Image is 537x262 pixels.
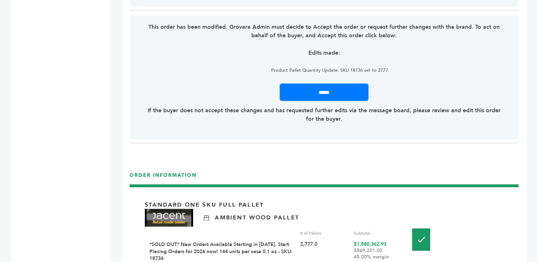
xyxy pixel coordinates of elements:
[215,214,299,222] p: Ambient Wood Pallet
[354,230,402,236] div: Subtotal
[300,241,349,262] div: 2,777.0
[145,209,193,226] img: Brand Name
[300,230,349,236] div: # of Pallets
[145,49,503,57] p: Edits made:
[204,215,209,220] img: Ambient
[145,23,503,40] p: This order has been modified. Grovara Admin must decide to Accept the order or request further ch...
[354,241,402,262] div: $1,580,362.93
[145,106,503,123] p: If the buyer does not accept these changes and has requested further edits via the message board,...
[130,172,519,184] h3: ORDER INFORMATION
[354,247,402,260] div: $869,201.00 45.00% margin
[154,66,503,75] li: Product Pallet Quantity Update: SKU 18736 set to 2777.
[145,201,264,209] p: Standard One Sku Full Pallet
[412,228,430,251] img: Pallet-Icons-01.png
[149,241,292,262] a: *SOLD OUT* New Orders Available Starting in [DATE]. Start Placing Orders for 2026 now! 144 units ...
